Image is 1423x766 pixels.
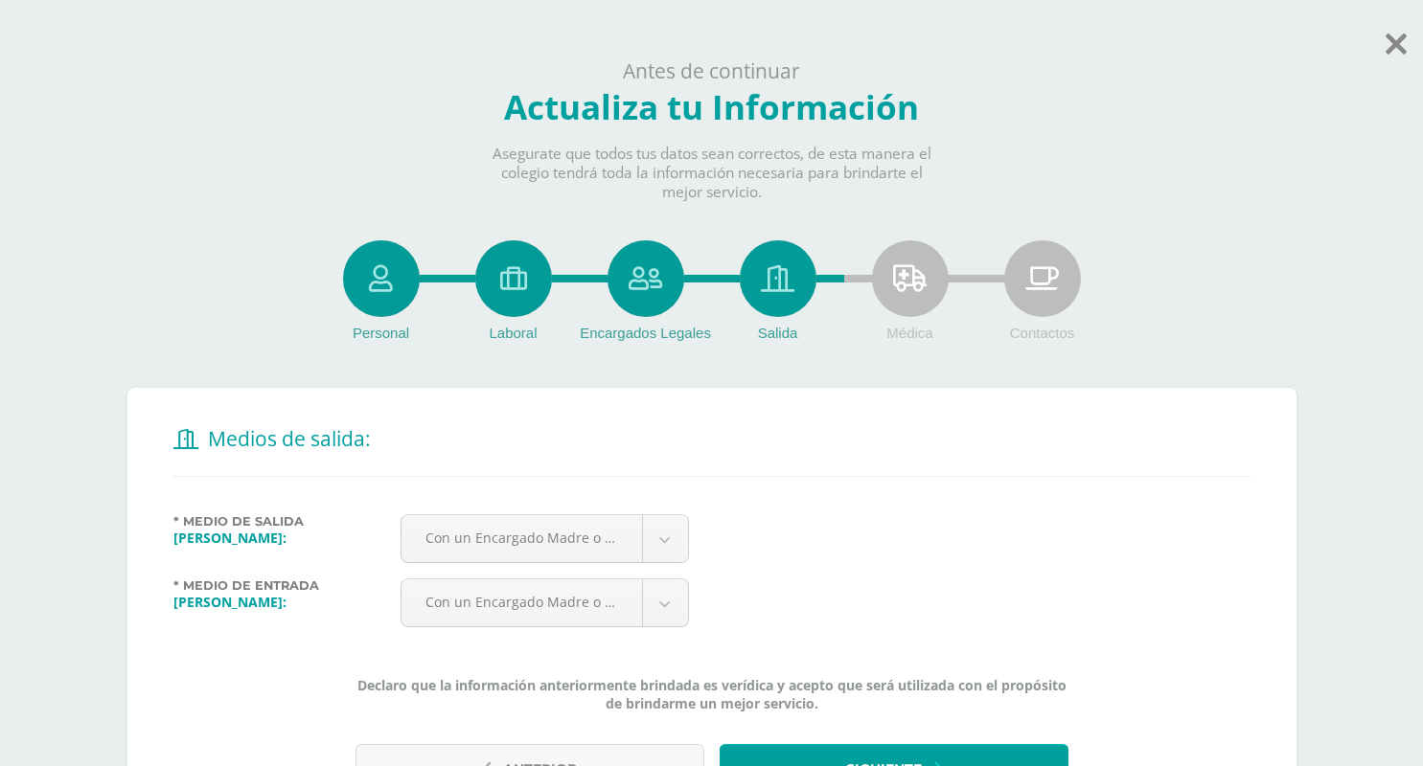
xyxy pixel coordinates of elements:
[208,425,371,452] span: Medios de salida:
[356,676,1068,712] span: Declaro que la información anteriormente brindada es verídica y acepto que será utilizada con el ...
[425,515,618,560] span: Con un Encargado Madre o Padre
[1010,325,1075,341] span: Contactos
[580,325,711,341] span: Encargados Legales
[173,578,386,593] label: * Medio de Entrada
[886,325,932,341] span: Médica
[758,325,798,341] span: Salida
[623,57,800,84] span: Antes de continuar
[1386,17,1407,62] a: Saltar actualización de datos
[425,579,618,624] span: Con un Encargado Madre o Padre
[402,579,688,626] a: Con un Encargado Madre o Padre
[489,325,537,341] span: Laboral
[173,593,287,611] b: [PERSON_NAME]:
[476,145,948,202] p: Asegurate que todos tus datos sean correctos, de esta manera el colegio tendrá toda la informació...
[402,515,688,562] a: Con un Encargado Madre o Padre
[173,514,386,529] label: * Medio de Salida
[173,529,287,547] b: [PERSON_NAME]:
[353,325,409,341] span: Personal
